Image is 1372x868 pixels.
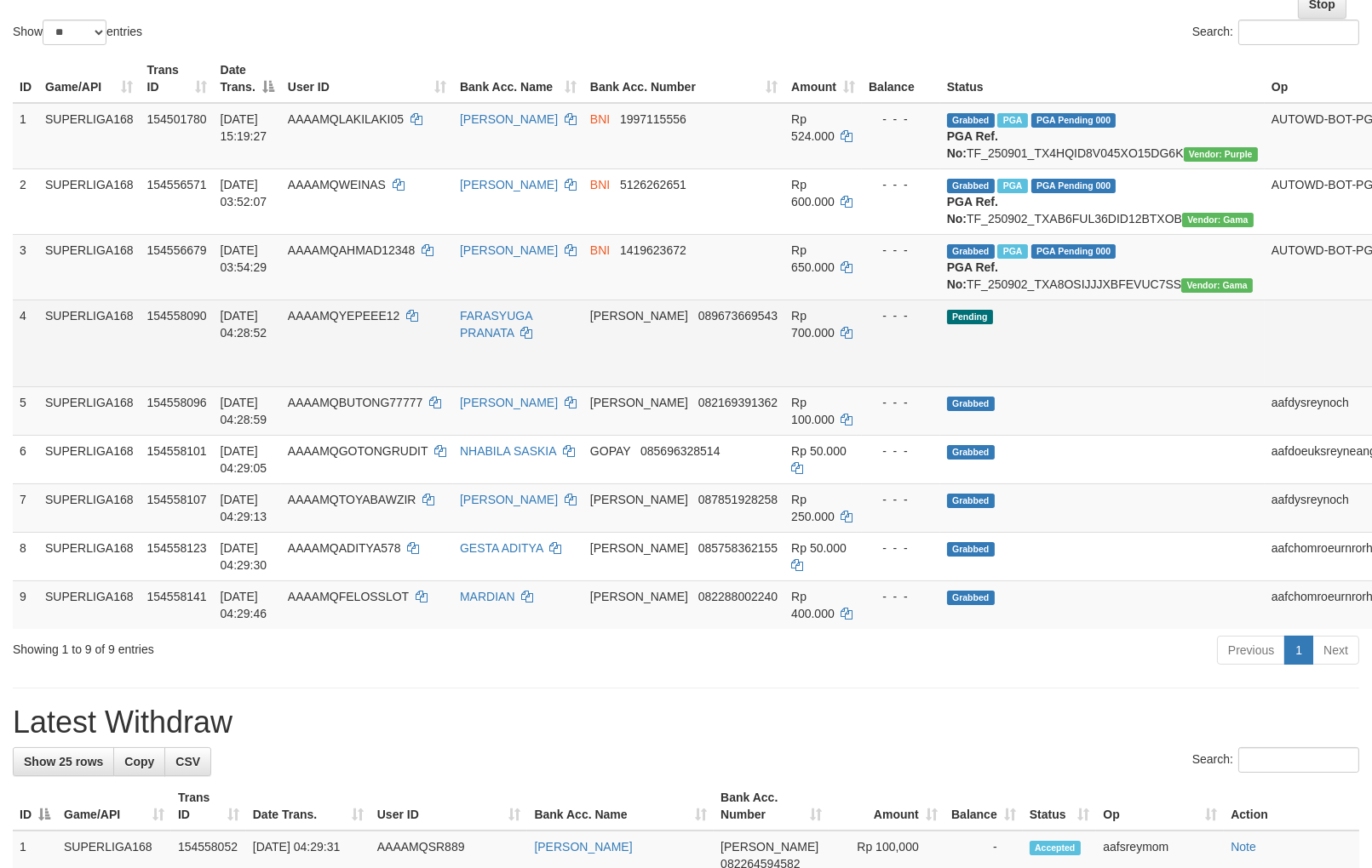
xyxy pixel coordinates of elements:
td: SUPERLIGA168 [38,103,141,169]
span: Rp 400.000 [791,590,835,620]
td: SUPERLIGA168 [38,532,141,580]
span: [DATE] 04:29:46 [221,590,267,620]
span: 154558090 [147,309,207,323]
td: SUPERLIGA168 [38,234,141,300]
span: Copy 1419623672 to clipboard [620,243,686,257]
td: TF_250902_TXA8OSIJJJXBFEVUC7SS [940,234,1265,300]
span: Marked by aafheankoy [997,179,1027,193]
a: MARDIAN [460,590,515,603]
span: AAAAMQWEINAS [288,178,386,191]
th: Bank Acc. Name: activate to sort column ascending [527,782,714,831]
div: - - - [869,540,933,557]
a: Note [1231,840,1256,854]
span: Copy 087851928258 to clipboard [698,493,778,506]
th: Status: activate to sort column ascending [1023,782,1097,831]
div: - - - [869,491,933,508]
b: PGA Ref. No: [947,195,998,226]
a: CSV [164,747,211,776]
span: [PERSON_NAME] [720,840,818,854]
a: [PERSON_NAME] [460,243,558,257]
label: Search: [1192,747,1359,773]
span: BNI [590,243,610,257]
span: PGA Pending [1031,244,1117,259]
div: - - - [869,242,933,259]
span: Copy [124,755,154,768]
span: Rp 600.000 [791,178,835,208]
a: [PERSON_NAME] [460,112,558,126]
label: Show entries [13,20,142,45]
span: BNI [590,112,610,126]
span: [DATE] 04:28:59 [221,396,267,426]
select: Showentries [43,20,106,45]
span: Grabbed [947,591,995,605]
td: TF_250902_TXAB6FUL36DID12BTXOB [940,168,1265,234]
div: - - - [869,394,933,411]
td: 7 [13,483,38,532]
td: SUPERLIGA168 [38,580,141,629]
span: Copy 085696328514 to clipboard [640,444,720,458]
span: [PERSON_NAME] [590,309,688,323]
td: SUPERLIGA168 [38,300,141,386]
a: [PERSON_NAME] [460,493,558,506]
span: Rp 700.000 [791,309,835,340]
th: Game/API: activate to sort column ascending [38,54,141,103]
td: SUPERLIGA168 [38,435,141,483]
span: Rp 50.000 [791,541,847,555]
a: 1 [1284,636,1313,665]
span: Rp 524.000 [791,112,835,143]
th: Date Trans.: activate to sort column descending [214,54,281,103]
span: Rp 50.000 [791,444,847,458]
td: SUPERLIGA168 [38,168,141,234]
td: SUPERLIGA168 [38,386,141,435]
th: Trans ID: activate to sort column ascending [171,782,246,831]
a: Previous [1217,636,1285,665]
span: Vendor URL: https://trx4.1velocity.biz [1184,147,1258,162]
th: Bank Acc. Number: activate to sort column ascending [714,782,829,831]
span: AAAAMQAHMAD12348 [288,243,415,257]
th: Game/API: activate to sort column ascending [57,782,171,831]
span: 154558101 [147,444,207,458]
a: Copy [113,747,165,776]
a: NHABILA SASKIA [460,444,556,458]
th: ID [13,54,38,103]
a: Show 25 rows [13,747,114,776]
a: [PERSON_NAME] [460,396,558,409]
th: ID: activate to sort column descending [13,782,57,831]
td: 6 [13,435,38,483]
div: - - - [869,443,933,460]
span: Accepted [1030,841,1081,855]
span: Grabbed [947,445,995,460]
span: PGA Pending [1031,113,1117,128]
span: [DATE] 03:52:07 [221,178,267,208]
a: [PERSON_NAME] [460,178,558,191]
h1: Latest Withdraw [13,705,1359,740]
span: Marked by aafheankoy [997,244,1027,259]
span: Vendor URL: https://trx31.1velocity.biz [1181,278,1253,293]
span: AAAAMQBUTONG77777 [288,396,422,409]
span: AAAAMQLAKILAKI05 [288,112,404,126]
span: AAAAMQTOYABAWZIR [288,493,416,506]
span: [DATE] 04:29:30 [221,541,267,572]
span: 154558096 [147,396,207,409]
span: PGA Pending [1031,179,1117,193]
span: 154558123 [147,541,207,555]
span: Grabbed [947,542,995,557]
a: FARASYUGA PRANATA [460,309,532,340]
div: Showing 1 to 9 of 9 entries [13,634,559,658]
span: 154558107 [147,493,207,506]
th: Balance [862,54,940,103]
td: 4 [13,300,38,386]
span: Copy 085758362155 to clipboard [698,541,778,555]
a: Next [1312,636,1359,665]
span: [PERSON_NAME] [590,590,688,603]
th: Date Trans.: activate to sort column ascending [246,782,370,831]
span: Pending [947,310,993,324]
span: Copy 089673669543 to clipboard [698,309,778,323]
th: Trans ID: activate to sort column ascending [141,54,214,103]
th: Status [940,54,1265,103]
span: [PERSON_NAME] [590,541,688,555]
span: BNI [590,178,610,191]
td: 8 [13,532,38,580]
input: Search: [1238,20,1359,45]
span: Show 25 rows [24,755,103,768]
